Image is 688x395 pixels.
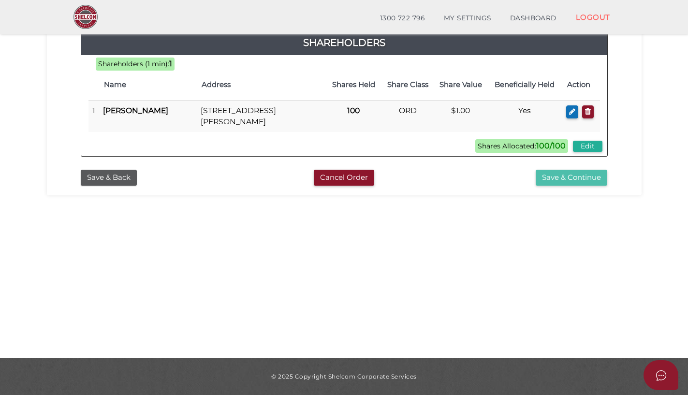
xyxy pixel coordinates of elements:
[81,35,607,50] a: Shareholders
[314,170,374,186] button: Cancel Order
[492,81,557,89] h4: Beneficially Held
[88,101,99,132] td: 1
[381,101,434,132] td: ORD
[536,170,607,186] button: Save & Continue
[573,141,602,152] button: Edit
[347,106,360,115] b: 100
[434,9,501,28] a: MY SETTINGS
[370,9,434,28] a: 1300 722 796
[197,101,326,132] td: [STREET_ADDRESS][PERSON_NAME]
[487,101,562,132] td: Yes
[386,81,429,89] h4: Share Class
[103,106,168,115] b: [PERSON_NAME]
[331,81,377,89] h4: Shares Held
[475,139,568,153] span: Shares Allocated:
[567,81,595,89] h4: Action
[54,372,634,380] div: © 2025 Copyright Shelcom Corporate Services
[439,81,483,89] h4: Share Value
[98,59,169,68] span: Shareholders (1 min):
[202,81,321,89] h4: Address
[169,59,172,68] b: 1
[81,170,137,186] button: Save & Back
[500,9,566,28] a: DASHBOARD
[536,141,566,150] b: 100/100
[644,360,678,390] button: Open asap
[104,81,192,89] h4: Name
[434,101,487,132] td: $1.00
[566,7,620,27] a: LOGOUT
